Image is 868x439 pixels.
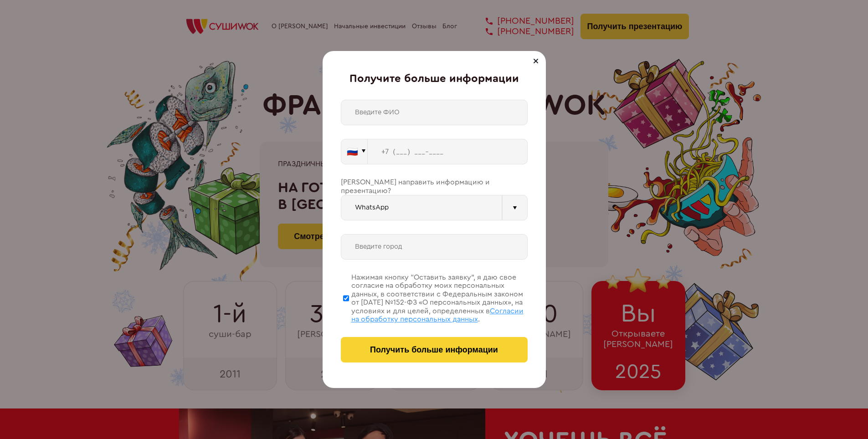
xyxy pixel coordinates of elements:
[368,139,528,164] input: +7 (___) ___-____
[341,178,528,195] div: [PERSON_NAME] направить информацию и презентацию?
[341,234,528,260] input: Введите город
[351,273,528,323] div: Нажимая кнопку “Оставить заявку”, я даю свое согласие на обработку моих персональных данных, в со...
[351,307,524,323] span: Согласии на обработку персональных данных
[341,100,528,125] input: Введите ФИО
[341,337,528,362] button: Получить больше информации
[370,345,498,355] span: Получить больше информации
[341,139,368,164] button: 🇷🇺
[341,73,528,86] div: Получите больше информации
